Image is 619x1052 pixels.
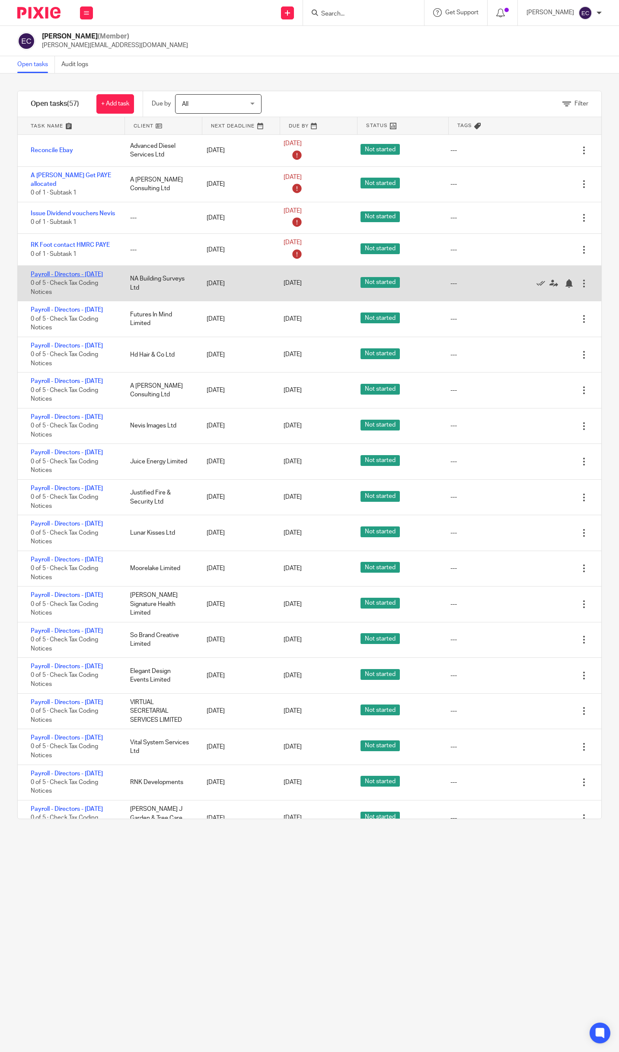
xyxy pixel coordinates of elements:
[284,352,302,358] span: [DATE]
[198,453,275,470] div: [DATE]
[17,7,61,19] img: Pixie
[31,637,98,652] span: 0 of 5 · Check Tax Coding Notices
[31,387,98,402] span: 0 of 5 · Check Tax Coding Notices
[450,564,457,573] div: ---
[31,423,98,438] span: 0 of 5 · Check Tax Coding Notices
[198,209,275,226] div: [DATE]
[31,601,98,616] span: 0 of 5 · Check Tax Coding Notices
[152,99,171,108] p: Due by
[284,565,302,571] span: [DATE]
[361,144,400,155] span: Not started
[361,384,400,395] span: Not started
[121,663,198,689] div: Elegant Design Events Limited
[450,245,457,254] div: ---
[361,740,400,751] span: Not started
[198,774,275,791] div: [DATE]
[31,708,98,723] span: 0 of 5 · Check Tax Coding Notices
[361,455,400,466] span: Not started
[31,281,98,296] span: 0 of 5 · Check Tax Coding Notices
[450,386,457,395] div: ---
[450,671,457,680] div: ---
[574,101,588,107] span: Filter
[198,596,275,613] div: [DATE]
[450,457,457,466] div: ---
[284,316,302,322] span: [DATE]
[284,423,302,429] span: [DATE]
[284,779,302,785] span: [DATE]
[320,10,398,18] input: Search
[284,459,302,465] span: [DATE]
[31,242,110,248] a: RK Foot contact HMRC PAYE
[31,147,73,153] a: Reconcile Ebay
[450,180,457,188] div: ---
[284,240,302,246] span: [DATE]
[31,744,98,759] span: 0 of 5 · Check Tax Coding Notices
[198,175,275,193] div: [DATE]
[31,815,98,830] span: 0 of 5 · Check Tax Coding Notices
[98,33,129,40] span: (Member)
[121,734,198,760] div: Vital System Services Ltd
[121,377,198,404] div: A [PERSON_NAME] Consulting Ltd
[361,178,400,188] span: Not started
[450,635,457,644] div: ---
[198,810,275,827] div: [DATE]
[31,449,103,456] a: Payroll - Directors - [DATE]
[121,171,198,198] div: A [PERSON_NAME] Consulting Ltd
[121,417,198,434] div: Nevis Images Ltd
[284,140,302,147] span: [DATE]
[366,122,388,129] span: Status
[31,806,103,812] a: Payroll - Directors - [DATE]
[31,485,103,491] a: Payroll - Directors - [DATE]
[42,32,188,41] h2: [PERSON_NAME]
[31,219,77,225] span: 0 of 1 · Subtask 1
[284,530,302,536] span: [DATE]
[31,663,103,669] a: Payroll - Directors - [DATE]
[361,669,400,680] span: Not started
[198,310,275,328] div: [DATE]
[198,667,275,684] div: [DATE]
[198,417,275,434] div: [DATE]
[31,779,98,794] span: 0 of 5 · Check Tax Coding Notices
[284,601,302,607] span: [DATE]
[361,812,400,822] span: Not started
[121,137,198,164] div: Advanced Diesel Services Ltd
[31,343,103,349] a: Payroll - Directors - [DATE]
[536,279,549,288] a: Mark as done
[31,190,77,196] span: 0 of 1 · Subtask 1
[31,378,103,384] a: Payroll - Directors - [DATE]
[121,774,198,791] div: RNK Developments
[198,631,275,648] div: [DATE]
[450,351,457,359] div: ---
[198,738,275,756] div: [DATE]
[361,633,400,644] span: Not started
[121,484,198,510] div: Justified Fire & Security Ltd
[182,101,188,107] span: All
[198,382,275,399] div: [DATE]
[361,243,400,254] span: Not started
[284,208,302,214] span: [DATE]
[121,209,198,226] div: ---
[457,122,472,129] span: Tags
[31,494,98,509] span: 0 of 5 · Check Tax Coding Notices
[198,524,275,542] div: [DATE]
[361,277,400,288] span: Not started
[121,346,198,363] div: Hd Hair & Co Ltd
[31,210,115,217] a: Issue Dividend vouchers Nevis
[450,493,457,501] div: ---
[121,587,198,622] div: [PERSON_NAME] Signature Health Limited
[284,281,302,287] span: [DATE]
[198,275,275,292] div: [DATE]
[284,708,302,714] span: [DATE]
[31,565,98,580] span: 0 of 5 · Check Tax Coding Notices
[121,560,198,577] div: Moorelake Limited
[121,694,198,729] div: VIRTUAL SECRETARIAL SERVICES LIMITED
[361,348,400,359] span: Not started
[31,271,103,277] a: Payroll - Directors - [DATE]
[31,699,103,705] a: Payroll - Directors - [DATE]
[121,453,198,470] div: Juice Energy Limited
[31,592,103,598] a: Payroll - Directors - [DATE]
[31,459,98,474] span: 0 of 5 · Check Tax Coding Notices
[31,316,98,331] span: 0 of 5 · Check Tax Coding Notices
[42,41,188,50] p: [PERSON_NAME][EMAIL_ADDRESS][DOMAIN_NAME]
[31,172,111,187] a: A [PERSON_NAME] Get PAYE allocated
